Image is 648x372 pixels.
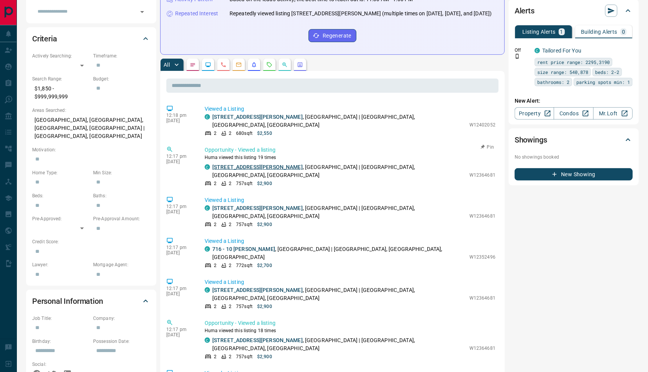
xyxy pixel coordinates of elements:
p: $2,550 [257,130,272,137]
p: Mortgage Agent: [93,261,150,268]
div: condos.ca [205,205,210,211]
svg: Agent Actions [297,62,303,68]
span: rent price range: 2295,3190 [537,58,610,66]
div: Personal Information [32,292,150,310]
p: New Alert: [515,97,633,105]
p: $2,700 [257,262,272,269]
p: [DATE] [166,159,193,164]
svg: Opportunities [282,62,288,68]
p: Huma viewed this listing 19 times [205,154,495,161]
p: 757 sqft [236,221,253,228]
p: [DATE] [166,209,193,215]
p: W12364681 [469,345,495,352]
p: 12:17 pm [166,327,193,332]
p: Repeated Interest [175,10,218,18]
p: 757 sqft [236,180,253,187]
button: New Showing [515,168,633,180]
p: 757 sqft [236,303,253,310]
div: Criteria [32,29,150,48]
p: Credit Score: [32,238,150,245]
a: Tailored For You [542,48,581,54]
div: condos.ca [535,48,540,53]
p: 757 sqft [236,353,253,360]
p: Baths: [93,192,150,199]
p: $2,900 [257,180,272,187]
p: $1,850 - $999,999,999 [32,82,89,103]
p: , [GEOGRAPHIC_DATA] | [GEOGRAPHIC_DATA], [GEOGRAPHIC_DATA], [GEOGRAPHIC_DATA] [212,336,466,352]
a: [STREET_ADDRESS][PERSON_NAME] [212,114,303,120]
p: Possession Date: [93,338,150,345]
span: bathrooms: 2 [537,78,569,86]
a: 716 - 10 [PERSON_NAME] [212,246,275,252]
p: Huma viewed this listing 18 times [205,327,495,334]
p: Areas Searched: [32,107,150,114]
div: condos.ca [205,338,210,343]
p: $2,900 [257,353,272,360]
h2: Criteria [32,33,57,45]
p: W12352496 [469,254,495,261]
p: 772 sqft [236,262,253,269]
p: 2 [214,303,217,310]
svg: Listing Alerts [251,62,257,68]
p: 2 [229,130,231,137]
p: Social: [32,361,89,368]
p: [DATE] [166,291,193,297]
p: 2 [214,262,217,269]
svg: Lead Browsing Activity [205,62,211,68]
p: , [GEOGRAPHIC_DATA] | [GEOGRAPHIC_DATA], [GEOGRAPHIC_DATA], [GEOGRAPHIC_DATA] [212,286,466,302]
svg: Calls [220,62,226,68]
p: Budget: [93,75,150,82]
p: Listing Alerts [522,29,556,34]
a: [STREET_ADDRESS][PERSON_NAME] [212,205,303,211]
button: Regenerate [308,29,356,42]
p: $2,900 [257,303,272,310]
p: Viewed a Listing [205,237,495,245]
p: Home Type: [32,169,89,176]
p: 12:17 pm [166,154,193,159]
svg: Emails [236,62,242,68]
p: [GEOGRAPHIC_DATA], [GEOGRAPHIC_DATA], [GEOGRAPHIC_DATA], [GEOGRAPHIC_DATA] | [GEOGRAPHIC_DATA], [... [32,114,150,143]
p: Opportunity - Viewed a listing [205,319,495,327]
p: 2 [229,221,231,228]
a: [STREET_ADDRESS][PERSON_NAME] [212,337,303,343]
p: 2 [214,221,217,228]
p: Viewed a Listing [205,278,495,286]
p: , [GEOGRAPHIC_DATA] | [GEOGRAPHIC_DATA], [GEOGRAPHIC_DATA], [GEOGRAPHIC_DATA] [212,163,466,179]
p: All [164,62,170,67]
p: 2 [229,303,231,310]
div: condos.ca [205,164,210,170]
p: [DATE] [166,250,193,256]
p: Min Size: [93,169,150,176]
p: Birthday: [32,338,89,345]
div: condos.ca [205,114,210,120]
div: condos.ca [205,246,210,252]
h2: Alerts [515,5,535,17]
p: 12:17 pm [166,245,193,250]
p: 0 [622,29,625,34]
p: W12364681 [469,213,495,220]
p: Pre-Approved: [32,215,89,222]
svg: Notes [190,62,196,68]
p: W12402052 [469,121,495,128]
p: 2 [214,353,217,360]
svg: Push Notification Only [515,54,520,59]
p: 2 [229,180,231,187]
p: Motivation: [32,146,150,153]
span: beds: 2-2 [595,68,619,76]
button: Open [137,7,148,17]
p: Job Title: [32,315,89,322]
p: Company: [93,315,150,322]
p: Timeframe: [93,52,150,59]
h2: Showings [515,134,547,146]
p: [DATE] [166,118,193,123]
p: No showings booked [515,154,633,161]
p: Beds: [32,192,89,199]
p: Actively Searching: [32,52,89,59]
p: 2 [214,130,217,137]
p: 680 sqft [236,130,253,137]
button: Pin [476,144,499,151]
p: Building Alerts [581,29,617,34]
p: Viewed a Listing [205,105,495,113]
p: Viewed a Listing [205,196,495,204]
div: condos.ca [205,287,210,293]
